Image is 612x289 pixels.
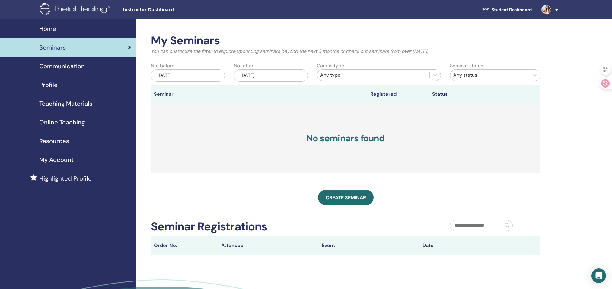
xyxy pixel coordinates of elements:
th: Event [319,236,419,255]
img: graduation-cap-white.svg [482,7,489,12]
a: Create seminar [318,190,374,205]
p: You can customize the filter to explore upcoming seminars beyond the next 3 months or check out s... [151,48,540,55]
span: Seminars [39,43,66,52]
th: Seminar [151,85,213,104]
a: Student Dashboard [477,4,537,15]
span: My Account [39,155,74,164]
span: Profile [39,80,58,89]
div: Any status [453,72,526,79]
div: [DATE] [234,69,308,82]
span: Highlighted Profile [39,174,92,183]
span: Online Teaching [39,118,85,127]
th: Date [419,236,520,255]
label: Course type [317,62,344,69]
h2: Seminar Registrations [151,220,267,234]
span: Instructor Dashboard [123,7,213,13]
div: Open Intercom Messenger [591,268,606,283]
span: Teaching Materials [39,99,92,108]
label: Not before [151,62,174,69]
th: Order No. [151,236,218,255]
th: Status [429,85,522,104]
label: Not after [234,62,253,69]
img: default.jpg [541,5,551,14]
div: [DATE] [151,69,225,82]
img: logo.png [40,3,112,17]
th: Attendee [218,236,319,255]
span: Home [39,24,56,33]
h3: No seminars found [151,104,540,173]
span: Resources [39,136,69,146]
span: Create seminar [326,194,366,201]
div: Any type [320,72,426,79]
h2: My Seminars [151,34,540,48]
th: Registered [367,85,429,104]
label: Seminar status [450,62,483,69]
span: Communication [39,62,85,71]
